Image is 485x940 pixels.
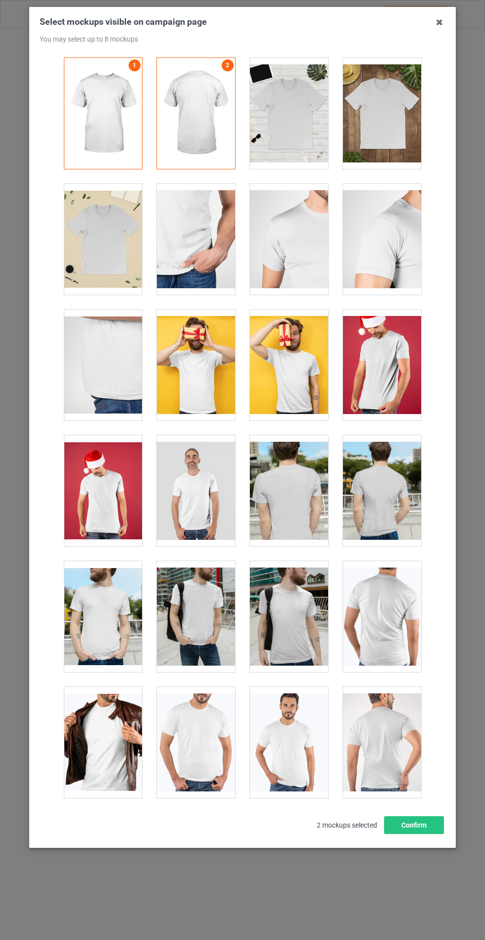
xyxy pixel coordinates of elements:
[384,816,444,834] button: Confirm
[310,814,384,836] span: 2 mockups selected
[40,35,138,43] span: You may select up to 8 mockups
[221,59,233,71] a: 2
[129,59,141,71] a: 1
[40,16,207,27] span: Select mockups visible on campaign page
